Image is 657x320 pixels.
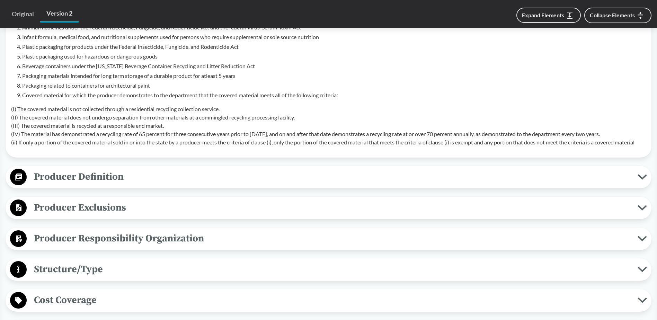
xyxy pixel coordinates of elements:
a: Version 2 [40,6,79,23]
li: Infant formula, medical food, and nutritional supplements used for persons who require supplement... [22,33,646,41]
button: Cost Coverage [8,292,649,309]
span: Producer Responsibility Organization [27,231,638,246]
p: (I) The covered material is not collected through a residential recycling collection service. (II... [11,105,646,146]
button: Expand Elements [516,8,581,23]
button: Producer Exclusions [8,199,649,217]
button: Producer Definition [8,168,649,186]
span: Structure/Type [27,261,638,277]
button: Collapse Elements [584,8,651,23]
li: Plastic packaging for products under the Federal Insecticide, Fungicide, and Rodenticide Act [22,43,646,51]
li: Plastic packaging used for hazardous or dangerous goods [22,52,646,61]
li: Beverage containers under the [US_STATE] Beverage Container Recycling and Litter Reduction Act [22,62,646,70]
a: Original [6,6,40,22]
button: Structure/Type [8,261,649,278]
li: Packaging materials intended for long term storage of a durable product for atleast 5 years [22,72,646,80]
span: Cost Coverage [27,292,638,308]
li: Covered material for which the producer demonstrates to the department that the covered material ... [22,91,646,99]
span: Producer Exclusions [27,200,638,215]
li: Packaging related to containers for architectural paint [22,81,646,90]
span: Producer Definition [27,169,638,185]
button: Producer Responsibility Organization [8,230,649,248]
